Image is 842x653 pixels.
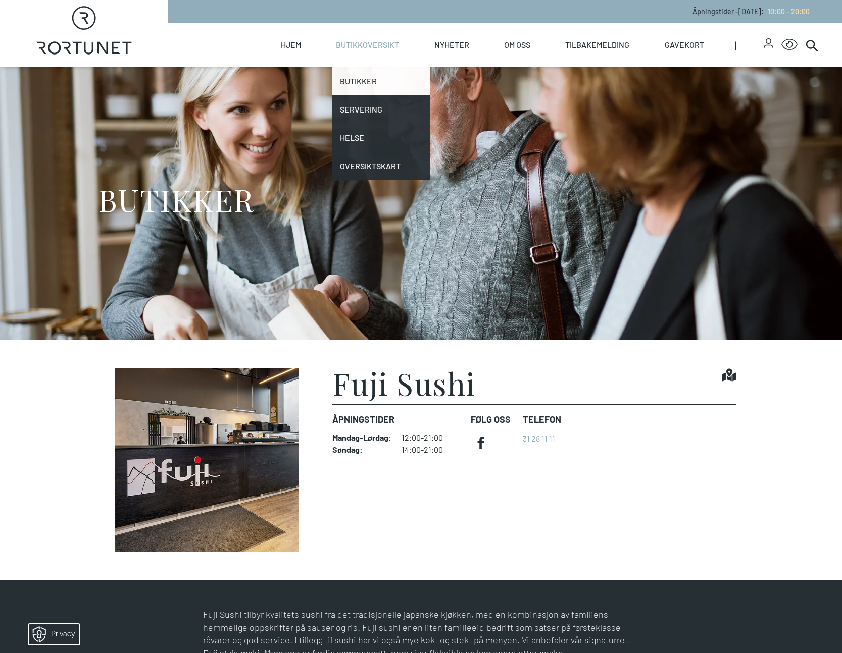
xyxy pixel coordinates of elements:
a: 31 28 11 11 [523,433,555,443]
span: 10:00 - 20:00 [768,7,810,16]
button: Open Accessibility Menu [781,37,798,53]
details: Attribution [806,213,842,221]
h1: BUTIKKER [98,181,254,219]
dd: 14:00-21:00 [402,445,463,455]
dd: 12:00-21:00 [402,432,463,443]
a: Butikker [332,67,430,95]
dt: FØLG OSS [471,413,515,426]
h1: Fuji Sushi [332,368,476,398]
a: Om oss [504,23,530,67]
dt: Telefon [523,413,561,426]
a: facebook [471,432,491,453]
dt: Søndag : [332,445,391,455]
div: © Mappedin [809,215,833,221]
a: Nyheter [434,23,469,67]
p: Åpningstider - [DATE] : [692,6,810,17]
span: | [735,23,763,67]
a: Helse [332,124,430,152]
a: Oversiktskart [332,152,430,180]
iframe: Manage Preferences [10,621,92,648]
a: Servering [332,95,430,124]
dt: Mandag - Lørdag : [332,432,391,443]
dt: Åpningstider [332,413,463,426]
a: Gavekort [665,23,704,67]
a: Butikkoversikt [336,23,399,67]
a: Tilbakemelding [565,23,629,67]
a: Hjem [281,23,301,67]
a: 10:00 - 20:00 [764,7,810,16]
